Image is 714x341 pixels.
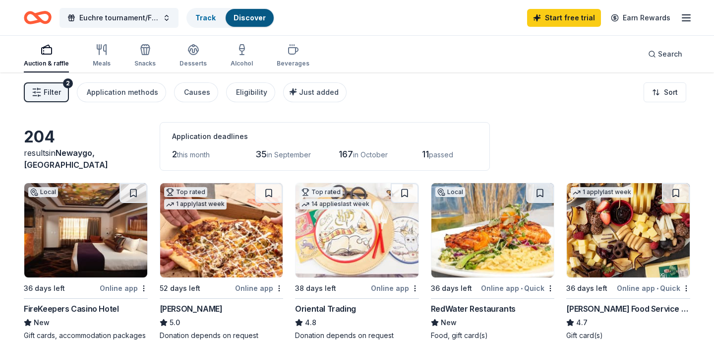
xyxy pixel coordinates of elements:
[640,44,690,64] button: Search
[236,86,267,98] div: Eligibility
[658,48,682,60] span: Search
[283,82,347,102] button: Just added
[431,183,554,277] img: Image for RedWater Restaurants
[24,183,147,277] img: Image for FireKeepers Casino Hotel
[431,303,516,315] div: RedWater Restaurants
[235,282,283,294] div: Online app
[521,284,523,292] span: •
[44,86,61,98] span: Filter
[172,149,177,159] span: 2
[160,282,200,294] div: 52 days left
[431,183,555,341] a: Image for RedWater RestaurantsLocal36 days leftOnline app•QuickRedWater RestaurantsNewFood, gift ...
[24,40,69,72] button: Auction & raffle
[24,148,108,170] span: Newaygo, [GEOGRAPHIC_DATA]
[28,187,58,197] div: Local
[353,150,388,159] span: in October
[481,282,554,294] div: Online app Quick
[295,303,356,315] div: Oriental Trading
[296,183,418,277] img: Image for Oriental Trading
[431,331,555,341] div: Food, gift card(s)
[24,331,148,341] div: Gift cards, accommodation packages
[299,187,343,197] div: Top rated
[422,149,429,159] span: 11
[644,82,686,102] button: Sort
[179,60,207,68] div: Desserts
[567,183,690,277] img: Image for Gordon Food Service Store
[24,60,69,68] div: Auction & raffle
[277,60,309,68] div: Beverages
[160,331,284,341] div: Donation depends on request
[571,187,633,198] div: 1 apply last week
[617,282,690,294] div: Online app Quick
[429,150,453,159] span: passed
[605,9,676,27] a: Earn Rewards
[371,282,419,294] div: Online app
[160,183,283,277] img: Image for Casey's
[295,331,419,341] div: Donation depends on request
[527,9,601,27] a: Start free trial
[195,13,216,22] a: Track
[435,187,465,197] div: Local
[160,303,223,315] div: [PERSON_NAME]
[93,40,111,72] button: Meals
[305,317,316,329] span: 4.8
[177,150,210,159] span: this month
[160,183,284,341] a: Image for Casey'sTop rated1 applylast week52 days leftOnline app[PERSON_NAME]5.0Donation depends ...
[174,82,218,102] button: Causes
[24,303,119,315] div: FireKeepers Casino Hotel
[231,40,253,72] button: Alcohol
[186,8,275,28] button: TrackDiscover
[164,187,207,197] div: Top rated
[24,6,52,29] a: Home
[134,40,156,72] button: Snacks
[295,183,419,341] a: Image for Oriental TradingTop rated14 applieslast week38 days leftOnline appOriental Trading4.8Do...
[299,199,371,209] div: 14 applies last week
[184,86,210,98] div: Causes
[24,282,65,294] div: 36 days left
[24,127,148,147] div: 204
[566,183,690,341] a: Image for Gordon Food Service Store1 applylast week36 days leftOnline app•Quick[PERSON_NAME] Food...
[34,317,50,329] span: New
[277,40,309,72] button: Beverages
[339,149,353,159] span: 167
[24,82,69,102] button: Filter2
[170,317,180,329] span: 5.0
[267,150,311,159] span: in September
[93,60,111,68] div: Meals
[295,282,336,294] div: 38 days left
[100,282,148,294] div: Online app
[656,284,658,292] span: •
[63,78,73,88] div: 2
[24,147,148,171] div: results
[255,149,267,159] span: 35
[576,317,588,329] span: 4.7
[24,183,148,341] a: Image for FireKeepers Casino HotelLocal36 days leftOnline appFireKeepers Casino HotelNewGift card...
[172,131,477,142] div: Application deadlines
[234,13,266,22] a: Discover
[566,331,690,341] div: Gift card(s)
[566,282,607,294] div: 36 days left
[441,317,457,329] span: New
[134,60,156,68] div: Snacks
[59,8,178,28] button: Euchre tournament/Fireworks fundraiser!
[164,199,227,209] div: 1 apply last week
[664,86,678,98] span: Sort
[179,40,207,72] button: Desserts
[566,303,690,315] div: [PERSON_NAME] Food Service Store
[431,282,472,294] div: 36 days left
[299,88,339,96] span: Just added
[87,86,158,98] div: Application methods
[79,12,159,24] span: Euchre tournament/Fireworks fundraiser!
[24,148,108,170] span: in
[231,60,253,68] div: Alcohol
[226,82,275,102] button: Eligibility
[77,82,166,102] button: Application methods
